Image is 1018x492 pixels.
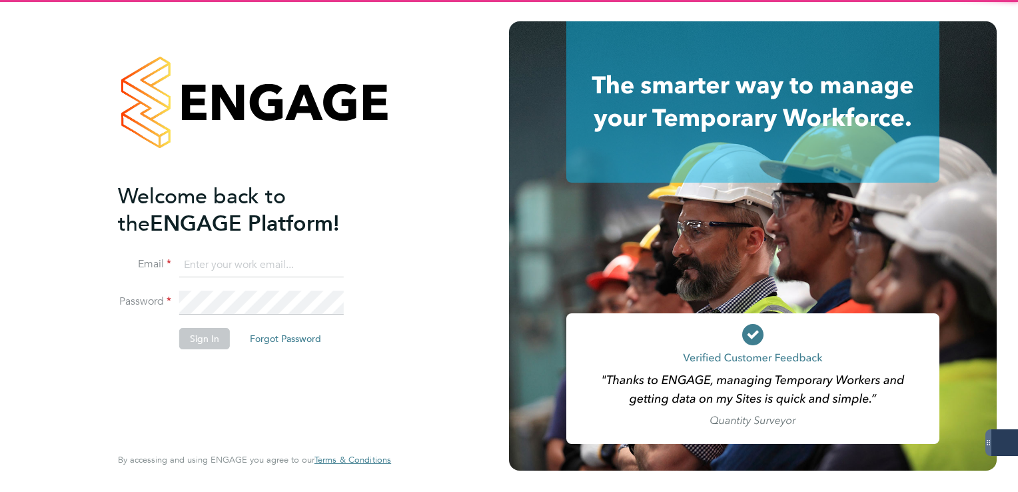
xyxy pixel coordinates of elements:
span: By accessing and using ENGAGE you agree to our [118,454,391,465]
button: Sign In [179,328,230,349]
keeper-lock: Open Keeper Popup [323,257,339,273]
input: Enter your work email... [179,253,344,277]
a: Terms & Conditions [314,455,391,465]
span: Welcome back to the [118,183,286,237]
button: Forgot Password [239,328,332,349]
label: Password [118,295,171,309]
h2: ENGAGE Platform! [118,183,378,237]
label: Email [118,257,171,271]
